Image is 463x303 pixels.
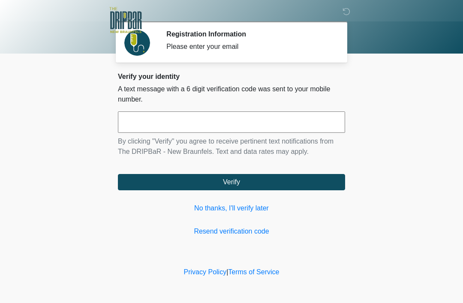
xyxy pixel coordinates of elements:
[118,203,345,213] a: No thanks, I'll verify later
[118,84,345,105] p: A text message with a 6 digit verification code was sent to your mobile number.
[118,226,345,237] a: Resend verification code
[184,268,227,276] a: Privacy Policy
[124,30,150,56] img: Agent Avatar
[226,268,228,276] a: |
[118,174,345,190] button: Verify
[118,136,345,157] p: By clicking "Verify" you agree to receive pertinent text notifications from The DRIPBaR - New Bra...
[166,42,332,52] div: Please enter your email
[118,72,345,81] h2: Verify your identity
[228,268,279,276] a: Terms of Service
[109,6,142,34] img: The DRIPBaR - New Braunfels Logo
